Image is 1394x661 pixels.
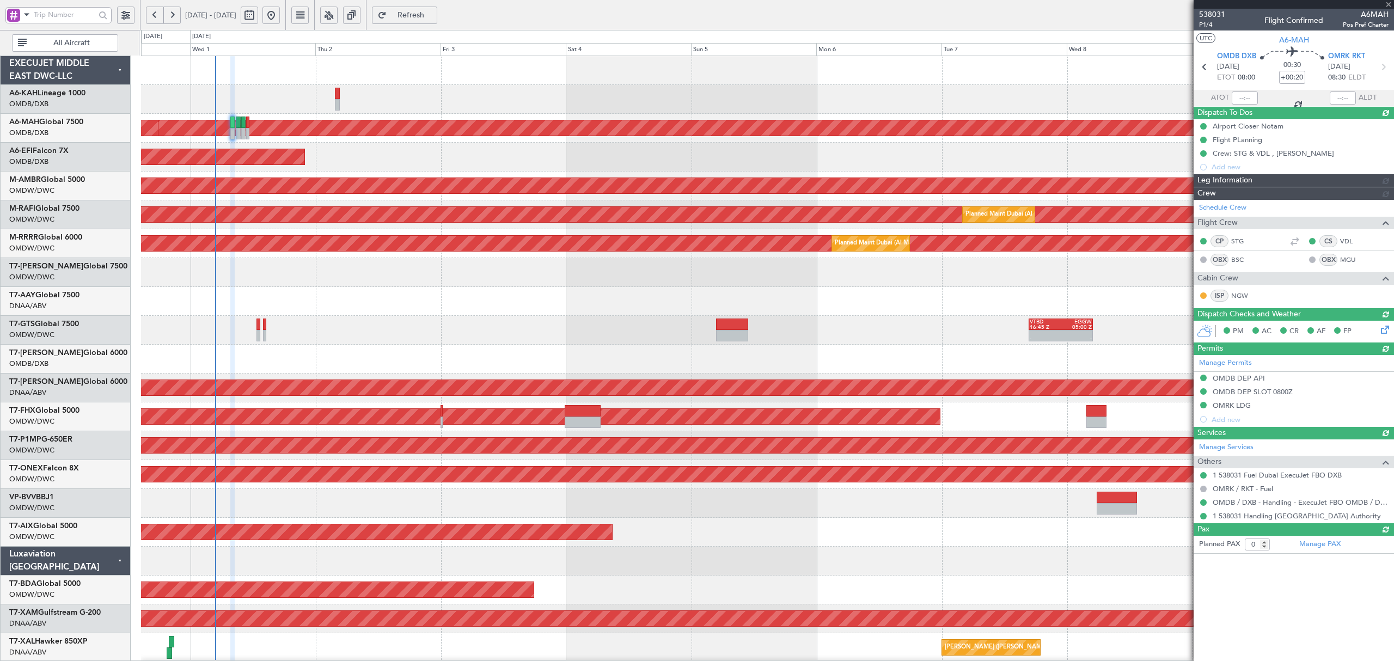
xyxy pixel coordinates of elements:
span: OMDB DXB [1217,51,1256,62]
span: 538031 [1199,9,1225,20]
a: OMDW/DWC [9,272,54,282]
span: 00:30 [1283,60,1301,71]
div: Wed 8 [1067,43,1192,56]
span: A6-MAH [1279,34,1309,46]
span: T7-[PERSON_NAME] [9,349,83,357]
a: OMDB/DXB [9,128,48,138]
span: T7-FHX [9,407,35,414]
a: OMDW/DWC [9,590,54,599]
a: DNAA/ABV [9,388,46,397]
a: A6-KAHLineage 1000 [9,89,85,97]
a: OMDW/DWC [9,445,54,455]
span: M-RAFI [9,205,35,212]
span: 08:30 [1328,72,1346,83]
a: T7-P1MPG-650ER [9,436,72,443]
span: P1/4 [1199,20,1225,29]
a: DNAA/ABV [9,647,46,657]
span: ATOT [1211,93,1229,103]
span: [DATE] [1217,62,1239,72]
a: T7-AAYGlobal 7500 [9,291,80,299]
span: T7-BDA [9,580,36,587]
span: A6-EFI [9,147,33,155]
a: T7-BDAGlobal 5000 [9,580,81,587]
span: M-AMBR [9,176,41,183]
div: [DATE] [192,32,211,41]
span: T7-[PERSON_NAME] [9,262,83,270]
a: M-AMBRGlobal 5000 [9,176,85,183]
a: OMDB/DXB [9,359,48,369]
span: A6-MAH [9,118,39,126]
a: DNAA/ABV [9,619,46,628]
a: A6-MAHGlobal 7500 [9,118,83,126]
div: [PERSON_NAME] ([PERSON_NAME] Intl) [945,639,1059,656]
a: T7-GTSGlobal 7500 [9,320,79,328]
a: T7-FHXGlobal 5000 [9,407,80,414]
div: Thu 2 [315,43,441,56]
span: T7-P1MP [9,436,41,443]
span: T7-AIX [9,522,33,530]
span: OMRK RKT [1328,51,1365,62]
span: A6-KAH [9,89,38,97]
a: OMDW/DWC [9,532,54,542]
div: Wed 1 [190,43,315,56]
div: Sun 5 [691,43,816,56]
div: Fri 3 [441,43,566,56]
a: OMDB/DXB [9,157,48,167]
span: [DATE] [1328,62,1350,72]
input: Trip Number [34,7,95,23]
span: T7-ONEX [9,464,43,472]
div: Planned Maint Dubai (Al Maktoum Intl) [835,235,942,252]
a: T7-XAMGulfstream G-200 [9,609,101,616]
div: 05:00 Z [1061,325,1092,330]
span: Refresh [389,11,433,19]
div: VTBD [1030,319,1061,325]
span: T7-XAL [9,638,35,645]
span: [DATE] - [DATE] [185,10,236,20]
a: M-RRRRGlobal 6000 [9,234,82,241]
a: OMDB/DXB [9,99,48,109]
div: EGGW [1061,319,1092,325]
span: T7-XAM [9,609,38,616]
div: Planned Maint Dubai (Al Maktoum Intl) [965,206,1073,223]
a: OMDW/DWC [9,215,54,224]
button: All Aircraft [12,34,118,52]
span: ELDT [1348,72,1366,83]
button: UTC [1196,33,1215,43]
a: T7-[PERSON_NAME]Global 6000 [9,378,127,385]
div: Flight Confirmed [1264,15,1323,26]
div: Thu 9 [1192,43,1317,56]
a: T7-ONEXFalcon 8X [9,464,79,472]
a: VP-BVVBBJ1 [9,493,54,501]
a: T7-[PERSON_NAME]Global 6000 [9,349,127,357]
a: OMDW/DWC [9,330,54,340]
a: T7-AIXGlobal 5000 [9,522,77,530]
span: M-RRRR [9,234,38,241]
span: A6MAH [1343,9,1389,20]
a: A6-EFIFalcon 7X [9,147,69,155]
span: All Aircraft [29,39,114,47]
span: ALDT [1359,93,1377,103]
span: Pos Pref Charter [1343,20,1389,29]
button: Refresh [372,7,437,24]
span: 08:00 [1238,72,1255,83]
span: ETOT [1217,72,1235,83]
a: OMDW/DWC [9,474,54,484]
span: VP-BVV [9,493,36,501]
a: T7-XALHawker 850XP [9,638,88,645]
a: OMDW/DWC [9,503,54,513]
span: T7-AAY [9,291,35,299]
a: OMDW/DWC [9,417,54,426]
div: [DATE] [144,32,162,41]
div: 16:45 Z [1030,325,1061,330]
div: Mon 6 [816,43,941,56]
a: T7-[PERSON_NAME]Global 7500 [9,262,127,270]
div: - [1030,336,1061,341]
a: OMDW/DWC [9,186,54,195]
div: Sat 4 [566,43,691,56]
a: M-RAFIGlobal 7500 [9,205,80,212]
a: OMDW/DWC [9,243,54,253]
div: Tue 7 [941,43,1067,56]
div: - [1061,336,1092,341]
span: T7-GTS [9,320,35,328]
span: T7-[PERSON_NAME] [9,378,83,385]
